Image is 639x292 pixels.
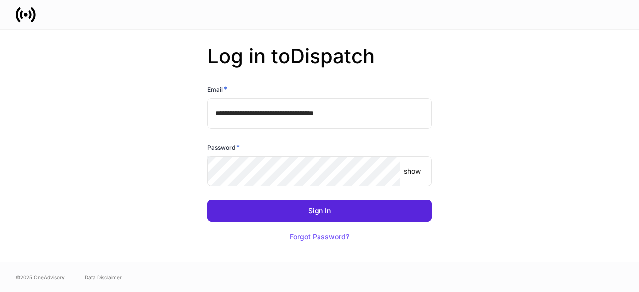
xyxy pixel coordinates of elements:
[207,142,240,152] h6: Password
[85,273,122,281] a: Data Disclaimer
[290,233,349,240] div: Forgot Password?
[277,226,362,248] button: Forgot Password?
[308,207,331,214] div: Sign In
[404,166,421,176] p: show
[207,200,432,222] button: Sign In
[207,84,227,94] h6: Email
[16,273,65,281] span: © 2025 OneAdvisory
[207,44,432,84] h2: Log in to Dispatch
